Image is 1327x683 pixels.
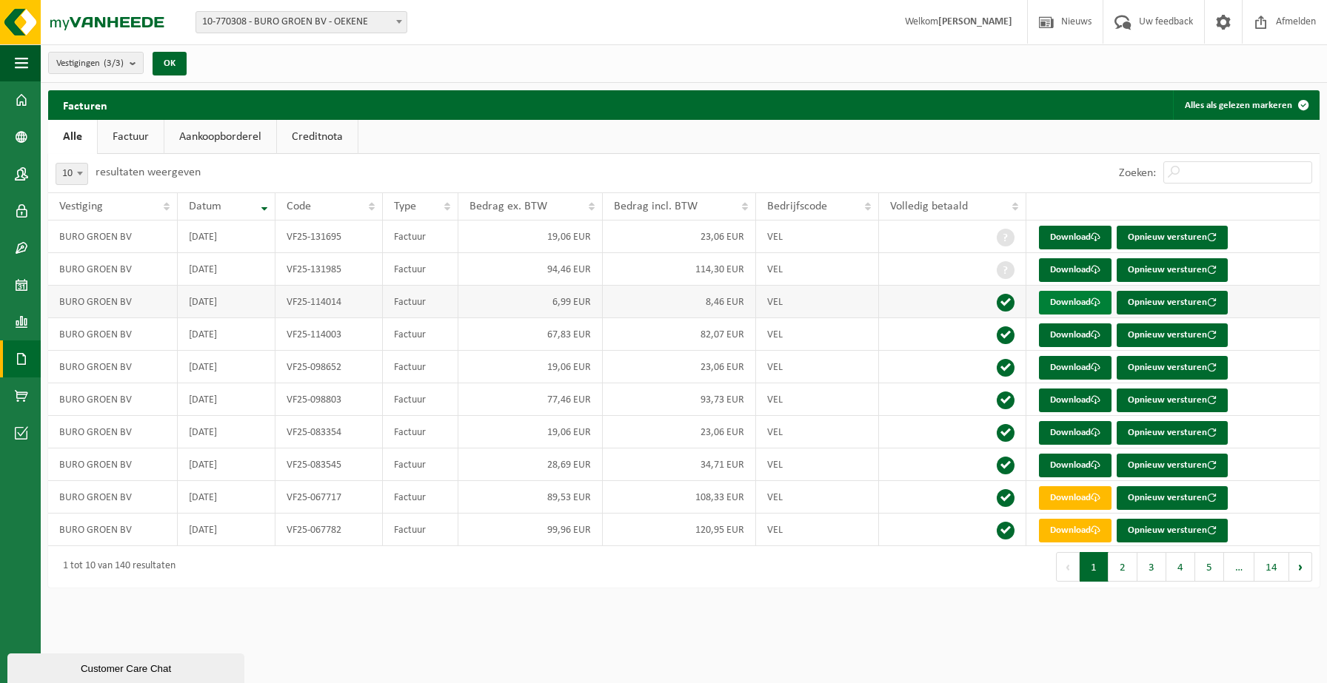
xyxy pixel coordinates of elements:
[1137,552,1166,582] button: 3
[98,120,164,154] a: Factuur
[178,318,275,351] td: [DATE]
[383,416,458,448] td: Factuur
[603,351,755,383] td: 23,06 EUR
[275,286,384,318] td: VF25-114014
[458,253,604,286] td: 94,46 EUR
[1195,552,1224,582] button: 5
[756,448,879,481] td: VEL
[458,221,604,253] td: 19,06 EUR
[383,481,458,514] td: Factuur
[469,201,547,212] span: Bedrag ex. BTW
[1117,356,1228,380] button: Opnieuw versturen
[1039,454,1112,477] a: Download
[275,253,384,286] td: VF25-131985
[153,52,187,75] button: OK
[383,286,458,318] td: Factuur
[603,383,755,416] td: 93,73 EUR
[1039,421,1112,445] a: Download
[1289,552,1312,582] button: Next
[756,383,879,416] td: VEL
[458,416,604,448] td: 19,06 EUR
[104,58,124,68] count: (3/3)
[383,383,458,416] td: Factuur
[56,163,88,185] span: 10
[1039,226,1112,249] a: Download
[56,53,124,75] span: Vestigingen
[178,448,275,481] td: [DATE]
[1039,291,1112,314] a: Download
[56,554,176,580] div: 1 tot 10 van 140 resultaten
[394,201,416,212] span: Type
[458,318,604,351] td: 67,83 EUR
[938,16,1012,27] strong: [PERSON_NAME]
[178,481,275,514] td: [DATE]
[7,650,247,683] iframe: chat widget
[277,120,358,154] a: Creditnota
[1254,552,1289,582] button: 14
[48,448,178,481] td: BURO GROEN BV
[178,286,275,318] td: [DATE]
[275,416,384,448] td: VF25-083354
[1039,356,1112,380] a: Download
[48,286,178,318] td: BURO GROEN BV
[383,351,458,383] td: Factuur
[383,221,458,253] td: Factuur
[56,164,87,184] span: 10
[603,448,755,481] td: 34,71 EUR
[178,383,275,416] td: [DATE]
[164,120,276,154] a: Aankoopborderel
[1109,552,1137,582] button: 2
[603,253,755,286] td: 114,30 EUR
[1117,258,1228,282] button: Opnieuw versturen
[275,383,384,416] td: VF25-098803
[1117,421,1228,445] button: Opnieuw versturen
[1117,486,1228,510] button: Opnieuw versturen
[48,416,178,448] td: BURO GROEN BV
[48,514,178,546] td: BURO GROEN BV
[383,448,458,481] td: Factuur
[383,318,458,351] td: Factuur
[1080,552,1109,582] button: 1
[275,221,384,253] td: VF25-131695
[195,11,407,33] span: 10-770308 - BURO GROEN BV - OEKENE
[756,221,879,253] td: VEL
[189,201,221,212] span: Datum
[1039,486,1112,510] a: Download
[1117,323,1228,347] button: Opnieuw versturen
[458,351,604,383] td: 19,06 EUR
[603,286,755,318] td: 8,46 EUR
[275,481,384,514] td: VF25-067717
[59,201,103,212] span: Vestiging
[603,318,755,351] td: 82,07 EUR
[275,318,384,351] td: VF25-114003
[48,221,178,253] td: BURO GROEN BV
[1166,552,1195,582] button: 4
[614,201,698,212] span: Bedrag incl. BTW
[458,481,604,514] td: 89,53 EUR
[1117,226,1228,249] button: Opnieuw versturen
[48,318,178,351] td: BURO GROEN BV
[890,201,968,212] span: Volledig betaald
[1119,167,1156,179] label: Zoeken:
[287,201,311,212] span: Code
[1056,552,1080,582] button: Previous
[48,52,144,74] button: Vestigingen(3/3)
[178,253,275,286] td: [DATE]
[458,448,604,481] td: 28,69 EUR
[48,90,122,119] h2: Facturen
[1117,454,1228,477] button: Opnieuw versturen
[275,351,384,383] td: VF25-098652
[458,514,604,546] td: 99,96 EUR
[1117,291,1228,314] button: Opnieuw versturen
[1039,258,1112,282] a: Download
[1039,388,1112,412] a: Download
[383,253,458,286] td: Factuur
[1224,552,1254,582] span: …
[1039,323,1112,347] a: Download
[603,514,755,546] td: 120,95 EUR
[756,318,879,351] td: VEL
[1039,519,1112,542] a: Download
[48,383,178,416] td: BURO GROEN BV
[756,253,879,286] td: VEL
